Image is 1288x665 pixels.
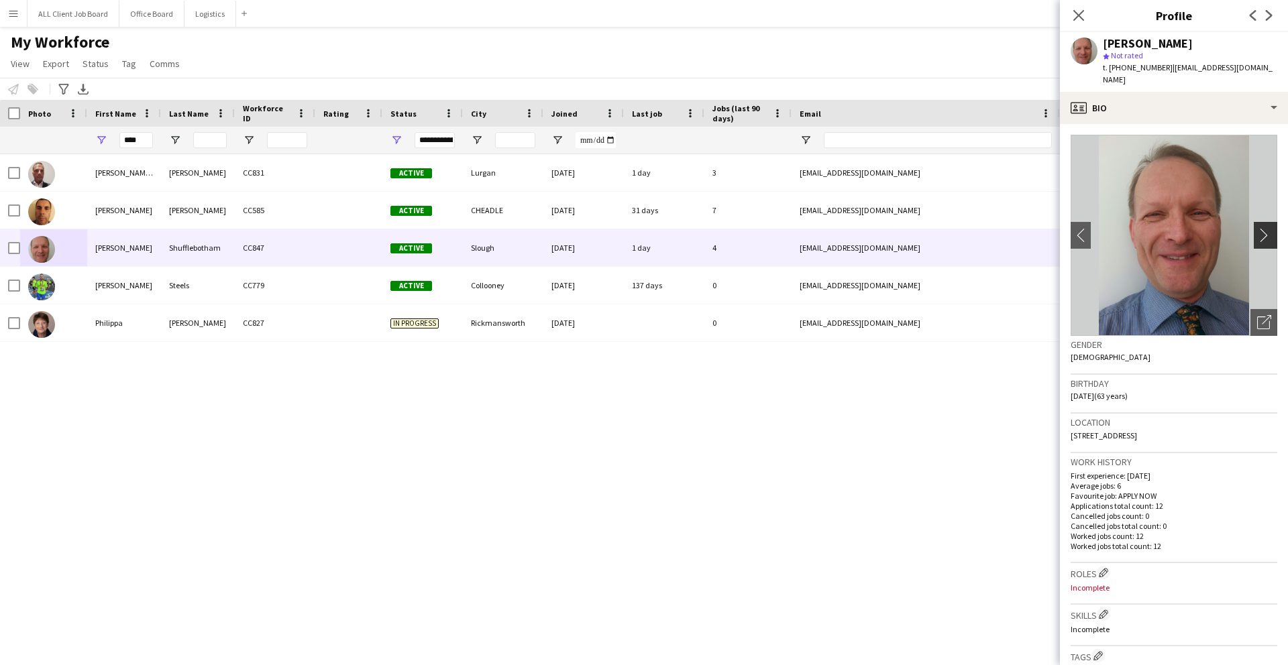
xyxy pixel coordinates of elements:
button: ALL Client Job Board [28,1,119,27]
div: [DATE] [543,229,624,266]
button: Open Filter Menu [390,134,402,146]
div: CC847 [235,229,315,266]
div: CC779 [235,267,315,304]
div: 0 [704,267,792,304]
span: Tag [122,58,136,70]
div: Collooney [463,267,543,304]
div: [PERSON_NAME] [87,192,161,229]
p: Average jobs: 6 [1071,481,1277,491]
span: Status [390,109,417,119]
span: Last job [632,109,662,119]
div: Open photos pop-in [1250,309,1277,336]
span: City [471,109,486,119]
h3: Tags [1071,649,1277,663]
div: [EMAIL_ADDRESS][DOMAIN_NAME] [792,154,1060,191]
span: [DATE] (63 years) [1071,391,1128,401]
div: [PERSON_NAME] [161,192,235,229]
span: My Workforce [11,32,109,52]
a: Tag [117,55,142,72]
div: [DATE] [543,154,624,191]
span: Status [83,58,109,70]
div: [EMAIL_ADDRESS][DOMAIN_NAME] [792,229,1060,266]
div: Rickmansworth [463,304,543,341]
div: 4 [704,229,792,266]
h3: Profile [1060,7,1288,24]
div: [EMAIL_ADDRESS][DOMAIN_NAME] [792,192,1060,229]
span: | [EMAIL_ADDRESS][DOMAIN_NAME] [1103,62,1273,84]
button: Open Filter Menu [551,134,563,146]
p: Favourite job: APPLY NOW [1071,491,1277,501]
div: 1 day [624,154,704,191]
span: Last Name [169,109,209,119]
span: In progress [390,318,439,328]
span: Photo [28,109,51,119]
span: Rating [323,109,349,119]
div: [DATE] [543,304,624,341]
h3: Skills [1071,607,1277,621]
div: Bio [1060,92,1288,124]
div: CC585 [235,192,315,229]
div: 7 [704,192,792,229]
input: Last Name Filter Input [193,132,227,148]
p: Incomplete [1071,583,1277,593]
div: Philippa [87,304,161,341]
span: Active [390,243,432,253]
span: Active [390,168,432,178]
div: 3 [704,154,792,191]
img: Philip Morris [28,198,55,225]
p: Incomplete [1071,624,1277,634]
span: Email [800,109,821,119]
button: Open Filter Menu [471,134,483,146]
div: CHEADLE [463,192,543,229]
span: [DEMOGRAPHIC_DATA] [1071,352,1150,362]
span: Export [43,58,69,70]
img: Crew avatar or photo [1071,135,1277,336]
input: Joined Filter Input [576,132,616,148]
span: [STREET_ADDRESS] [1071,430,1137,440]
p: Cancelled jobs total count: 0 [1071,521,1277,531]
input: City Filter Input [495,132,535,148]
button: Open Filter Menu [169,134,181,146]
img: Philip JOHN Boyd Doherty [28,161,55,188]
h3: Birthday [1071,377,1277,389]
div: [EMAIL_ADDRESS][DOMAIN_NAME] [792,304,1060,341]
h3: Gender [1071,339,1277,351]
div: [DATE] [543,267,624,304]
div: [DATE] [543,192,624,229]
div: 31 days [624,192,704,229]
div: CC831 [235,154,315,191]
span: Not rated [1111,50,1143,60]
div: Slough [463,229,543,266]
a: Comms [144,55,185,72]
div: [PERSON_NAME] [87,267,161,304]
p: Worked jobs total count: 12 [1071,541,1277,551]
button: Logistics [184,1,236,27]
span: View [11,58,30,70]
div: [PERSON_NAME] [1103,38,1193,50]
app-action-btn: Advanced filters [56,81,72,97]
div: Steels [161,267,235,304]
button: Open Filter Menu [800,134,812,146]
h3: Roles [1071,566,1277,580]
div: 1 day [624,229,704,266]
span: First Name [95,109,136,119]
div: 137 days [624,267,704,304]
img: Philip Steels [28,274,55,300]
h3: Location [1071,416,1277,428]
div: CC827 [235,304,315,341]
span: Jobs (last 90 days) [712,103,767,123]
span: t. [PHONE_NUMBER] [1103,62,1173,72]
div: [PERSON_NAME] [161,154,235,191]
span: Active [390,281,432,291]
p: First experience: [DATE] [1071,471,1277,481]
img: Philippa Lyall [28,311,55,338]
img: Philip Shufflebotham [28,236,55,263]
div: [PERSON_NAME] [87,229,161,266]
input: Workforce ID Filter Input [267,132,307,148]
button: Office Board [119,1,184,27]
span: Active [390,206,432,216]
div: Shufflebotham [161,229,235,266]
div: Lurgan [463,154,543,191]
input: First Name Filter Input [119,132,153,148]
input: Email Filter Input [824,132,1052,148]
